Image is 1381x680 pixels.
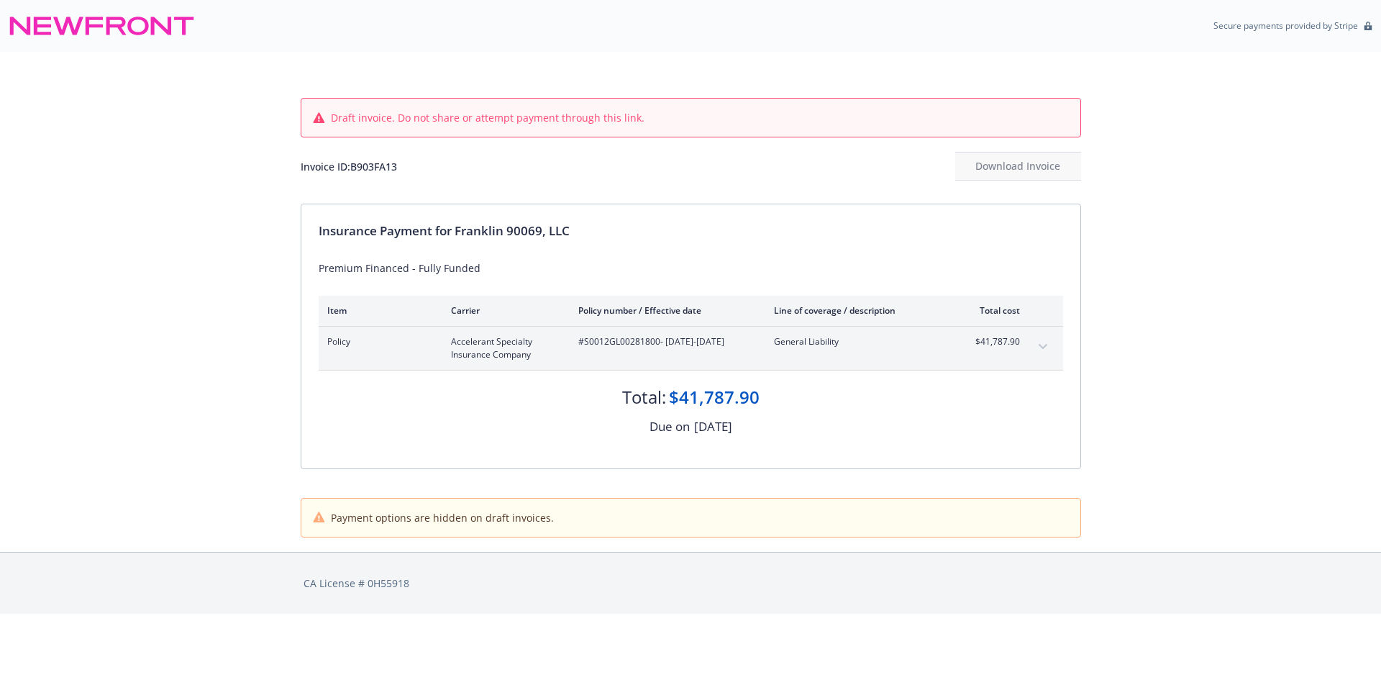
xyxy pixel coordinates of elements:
[694,417,732,436] div: [DATE]
[966,335,1020,348] span: $41,787.90
[1031,335,1054,358] button: expand content
[622,385,666,409] div: Total:
[327,304,428,317] div: Item
[331,510,554,525] span: Payment options are hidden on draft invoices.
[451,335,555,361] span: Accelerant Specialty Insurance Company
[301,159,397,174] div: Invoice ID: B903FA13
[669,385,760,409] div: $41,787.90
[774,335,943,348] span: General Liability
[1213,19,1358,32] p: Secure payments provided by Stripe
[319,260,1063,276] div: Premium Financed - Fully Funded
[955,152,1081,181] button: Download Invoice
[578,304,751,317] div: Policy number / Effective date
[578,335,751,348] span: #S0012GL00281800 - [DATE]-[DATE]
[304,576,1078,591] div: CA License # 0H55918
[955,153,1081,180] div: Download Invoice
[966,304,1020,317] div: Total cost
[451,304,555,317] div: Carrier
[650,417,690,436] div: Due on
[319,222,1063,240] div: Insurance Payment for Franklin 90069, LLC
[331,110,644,125] span: Draft invoice. Do not share or attempt payment through this link.
[327,335,428,348] span: Policy
[774,304,943,317] div: Line of coverage / description
[319,327,1063,370] div: PolicyAccelerant Specialty Insurance Company#S0012GL00281800- [DATE]-[DATE]General Liability$41,7...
